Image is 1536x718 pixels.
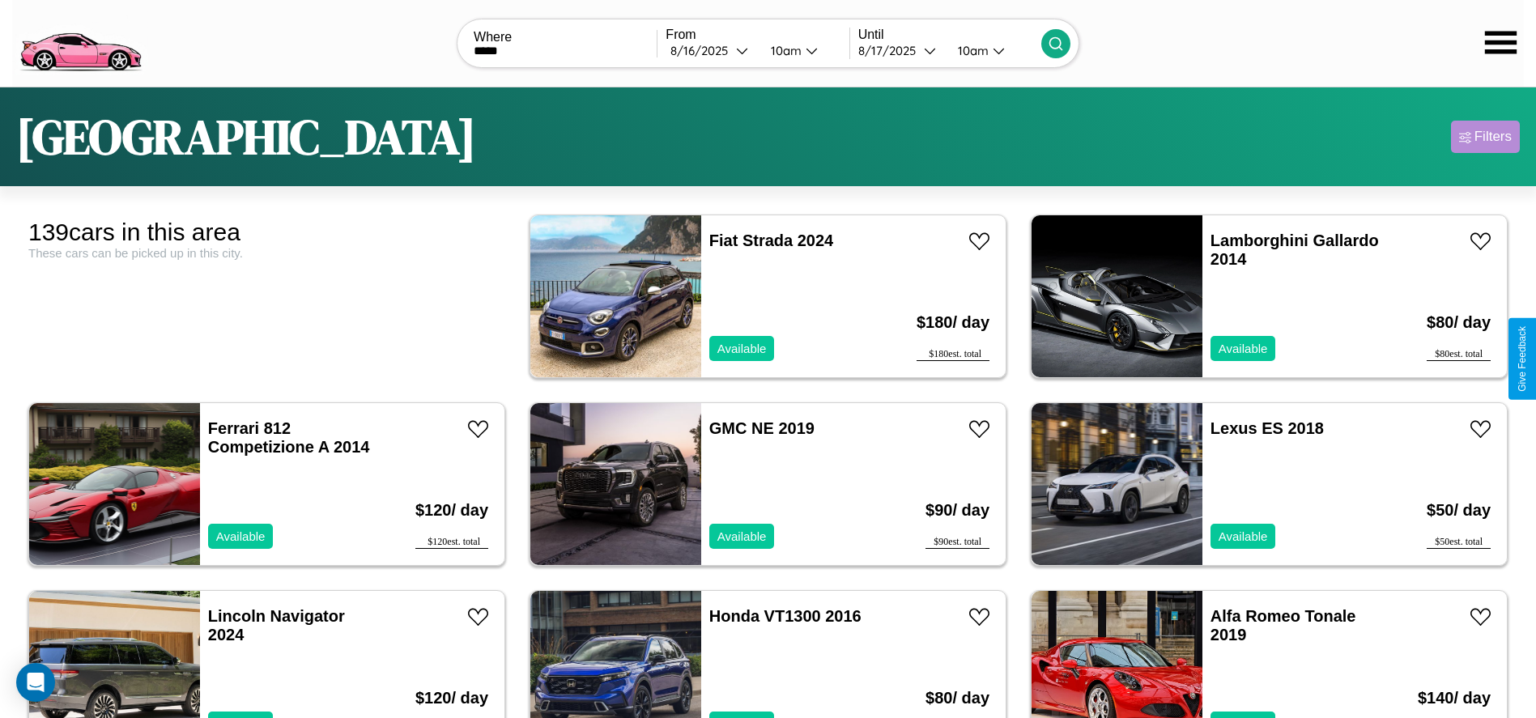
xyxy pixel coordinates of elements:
[1427,536,1491,549] div: $ 50 est. total
[945,42,1041,59] button: 10am
[917,348,989,361] div: $ 180 est. total
[670,43,736,58] div: 8 / 16 / 2025
[1211,419,1324,437] a: Lexus ES 2018
[208,419,370,456] a: Ferrari 812 Competizione A 2014
[758,42,849,59] button: 10am
[763,43,806,58] div: 10am
[666,28,849,42] label: From
[28,246,505,260] div: These cars can be picked up in this city.
[709,232,833,249] a: Fiat Strada 2024
[709,607,862,625] a: Honda VT1300 2016
[415,485,488,536] h3: $ 120 / day
[717,338,767,359] p: Available
[415,536,488,549] div: $ 120 est. total
[474,30,657,45] label: Where
[16,663,55,702] div: Open Intercom Messenger
[917,297,989,348] h3: $ 180 / day
[1451,121,1520,153] button: Filters
[950,43,993,58] div: 10am
[216,525,266,547] p: Available
[858,28,1041,42] label: Until
[208,607,345,644] a: Lincoln Navigator 2024
[709,419,815,437] a: GMC NE 2019
[858,43,924,58] div: 8 / 17 / 2025
[12,8,148,75] img: logo
[28,219,505,246] div: 139 cars in this area
[925,536,989,549] div: $ 90 est. total
[1427,485,1491,536] h3: $ 50 / day
[1219,338,1268,359] p: Available
[925,485,989,536] h3: $ 90 / day
[717,525,767,547] p: Available
[1427,297,1491,348] h3: $ 80 / day
[666,42,757,59] button: 8/16/2025
[1427,348,1491,361] div: $ 80 est. total
[1517,326,1528,392] div: Give Feedback
[1211,607,1356,644] a: Alfa Romeo Tonale 2019
[16,104,476,170] h1: [GEOGRAPHIC_DATA]
[1211,232,1379,268] a: Lamborghini Gallardo 2014
[1219,525,1268,547] p: Available
[1474,129,1512,145] div: Filters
